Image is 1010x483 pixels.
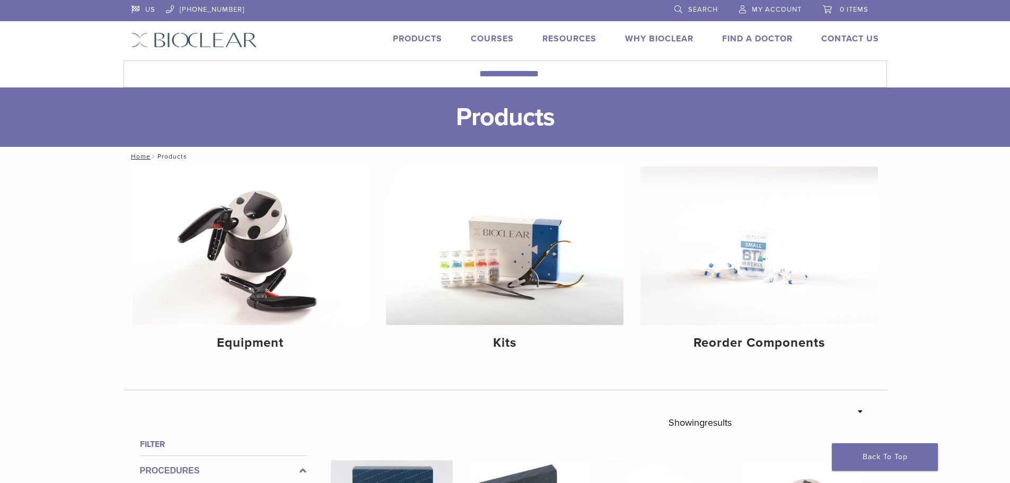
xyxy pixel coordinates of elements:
a: Back To Top [832,443,938,471]
span: Search [688,5,718,14]
span: / [151,154,157,159]
a: Find A Doctor [722,33,793,44]
h4: Equipment [140,333,361,353]
a: Contact Us [821,33,879,44]
h4: Reorder Components [649,333,870,353]
img: Equipment [132,166,370,325]
label: Procedures [140,464,306,477]
a: Home [128,153,151,160]
a: Courses [471,33,514,44]
nav: Products [124,147,887,166]
img: Kits [386,166,623,325]
a: Reorder Components [640,166,878,359]
a: Why Bioclear [625,33,693,44]
h4: Filter [140,438,306,451]
span: My Account [752,5,802,14]
p: Showing results [669,411,732,434]
a: Products [393,33,442,44]
span: 0 items [840,5,868,14]
img: Bioclear [131,32,257,48]
img: Reorder Components [640,166,878,325]
a: Resources [542,33,596,44]
a: Equipment [132,166,370,359]
h4: Kits [394,333,615,353]
a: Kits [386,166,623,359]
